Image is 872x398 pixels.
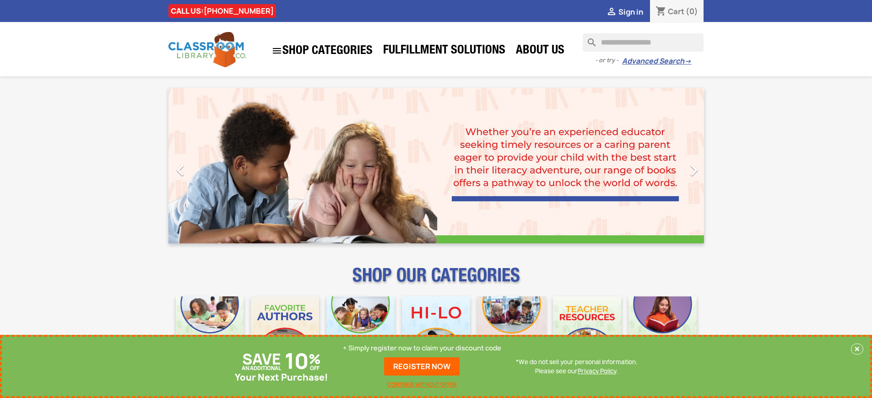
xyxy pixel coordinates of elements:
a: Previous [168,88,249,243]
input: Search [583,33,704,52]
img: CLC_Favorite_Authors_Mobile.jpg [251,296,319,365]
img: CLC_Bulk_Mobile.jpg [176,296,244,365]
i:  [271,45,282,56]
img: CLC_Phonics_And_Decodables_Mobile.jpg [326,296,395,365]
a: About Us [511,42,569,60]
a:  Sign in [606,7,643,17]
i: search [583,33,594,44]
i:  [169,159,192,182]
span: Cart [668,6,684,16]
img: CLC_Dyslexia_Mobile.jpg [628,296,697,365]
div: CALL US: [168,4,276,18]
img: CLC_HiLo_Mobile.jpg [402,296,470,365]
i: shopping_cart [655,6,666,17]
a: Next [623,88,704,243]
p: SHOP OUR CATEGORIES [168,273,704,289]
img: CLC_Teacher_Resources_Mobile.jpg [553,296,621,365]
span: (0) [686,6,698,16]
img: Classroom Library Company [168,32,246,67]
i:  [606,7,617,18]
span: → [684,57,691,66]
a: Fulfillment Solutions [379,42,510,60]
a: [PHONE_NUMBER] [204,6,274,16]
ul: Carousel container [168,88,704,243]
span: Sign in [618,7,643,17]
a: Advanced Search→ [622,57,691,66]
span: - or try - [595,56,622,65]
i:  [682,159,705,182]
img: CLC_Fiction_Nonfiction_Mobile.jpg [477,296,546,365]
a: SHOP CATEGORIES [267,41,377,61]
